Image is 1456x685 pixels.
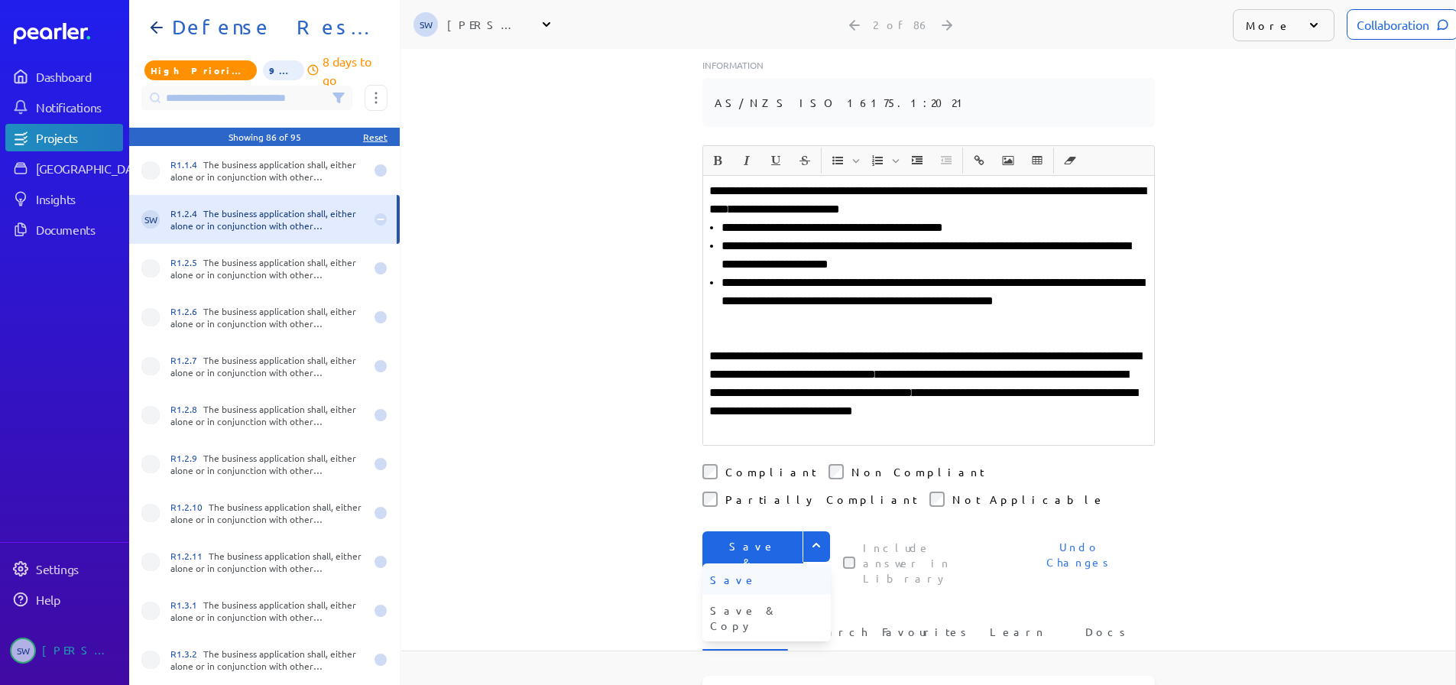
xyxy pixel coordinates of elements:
[170,452,203,464] span: R1.2.9
[263,60,303,80] span: 9% of Questions Completed
[170,256,365,281] div: The business application shall, either alone or in conjunction with other applications be able to...
[702,531,803,593] button: Save & Next
[141,210,160,229] span: Steve Whittington
[5,555,123,583] a: Settings
[863,540,993,586] label: This checkbox controls whether your answer will be included in the Answer Library for future use
[873,18,930,31] div: 2 of 86
[733,148,760,174] span: Italic
[1057,148,1083,174] button: Clear Formatting
[762,148,790,174] span: Underline
[825,148,851,174] button: Insert Unordered List
[229,131,301,143] div: Showing 86 of 95
[323,52,388,89] p: 8 days to go
[170,354,203,366] span: R1.2.7
[5,185,123,213] a: Insights
[904,148,930,174] button: Increase Indent
[170,158,365,183] div: The business application shall, either alone or in conjunction with other applications enable the...
[170,501,365,525] div: The business application shall, either alone or in conjunction with other applications, allow use...
[1023,148,1051,174] span: Insert table
[1024,148,1050,174] button: Insert table
[170,256,203,268] span: R1.2.5
[36,592,122,607] div: Help
[170,648,203,660] span: R1.3.2
[413,12,438,37] span: Steve Whittington
[170,550,365,574] div: The business application shall, either alone or in conjunction with other applications, be able t...
[702,564,831,595] button: Save
[1085,624,1130,649] span: Docs
[702,595,831,641] button: Save & Copy
[36,99,122,115] div: Notifications
[170,305,203,317] span: R1.2.6
[734,148,760,174] button: Italic
[705,148,731,174] button: Bold
[994,148,1022,174] span: Insert Image
[704,148,731,174] span: Bold
[170,354,365,378] div: The business application shall, either alone or in conjunction with other applications support co...
[995,148,1021,174] button: Insert Image
[170,403,203,415] span: R1.2.8
[5,216,123,243] a: Documents
[5,631,123,670] a: SW[PERSON_NAME]
[42,638,118,664] div: [PERSON_NAME]
[14,23,123,44] a: Dashboard
[1246,18,1291,33] p: More
[903,148,931,174] span: Increase Indent
[36,130,122,145] div: Projects
[1005,531,1155,593] button: Undo Changes
[363,131,388,143] div: Reset
[763,148,789,174] button: Underline
[990,624,1046,649] span: Learn
[5,586,123,613] a: Help
[170,158,203,170] span: R1.1.4
[864,148,902,174] span: Insert Ordered List
[170,550,209,562] span: R1.2.11
[170,207,203,219] span: R1.2.4
[851,464,984,479] label: Non Compliant
[843,557,855,569] input: This checkbox controls whether your answer will be included in the Answer Library for future use
[170,207,365,232] div: The business application shall, either alone or in conjunction with other applications support th...
[36,161,150,176] div: [GEOGRAPHIC_DATA]
[166,15,375,40] h1: Defense Response 202509
[702,58,1155,72] p: Information
[725,492,917,507] label: Partially Compliant
[715,90,969,115] pre: AS/NZS ISO 16175.1:2021
[170,648,365,672] div: The business application shall, either alone or in conjunction with other applications support do...
[1056,148,1084,174] span: Clear Formatting
[170,599,365,623] div: The business application shall, either alone or in conjunction with other applications be able to...
[36,191,122,206] div: Insights
[882,624,971,649] span: Favourites
[36,561,122,576] div: Settings
[170,599,203,611] span: R1.3.1
[802,624,867,649] span: Search
[170,452,365,476] div: The business application shall, either alone or in conjunction with other applications allow auth...
[170,305,365,330] div: The business application shall, either alone or in conjunction with other applications be able to...
[170,403,365,427] div: The business application shall, either alone or in conjunction with other applications, be able t...
[5,154,123,182] a: [GEOGRAPHIC_DATA]
[36,222,122,237] div: Documents
[965,148,993,174] span: Insert link
[10,638,36,664] span: Steve Whittington
[5,93,123,121] a: Notifications
[144,60,257,80] span: Priority
[932,148,960,174] span: Decrease Indent
[966,148,992,174] button: Insert link
[792,148,818,174] button: Strike through
[864,148,890,174] button: Insert Ordered List
[5,124,123,151] a: Projects
[952,492,1105,507] label: Not Applicable
[36,69,122,84] div: Dashboard
[5,63,123,90] a: Dashboard
[1023,539,1137,586] span: Undo Changes
[824,148,862,174] span: Insert Unordered List
[725,464,816,479] label: Compliant
[170,501,209,513] span: R1.2.10
[447,17,524,32] div: [PERSON_NAME]
[791,148,819,174] span: Strike through
[803,531,830,562] button: Expand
